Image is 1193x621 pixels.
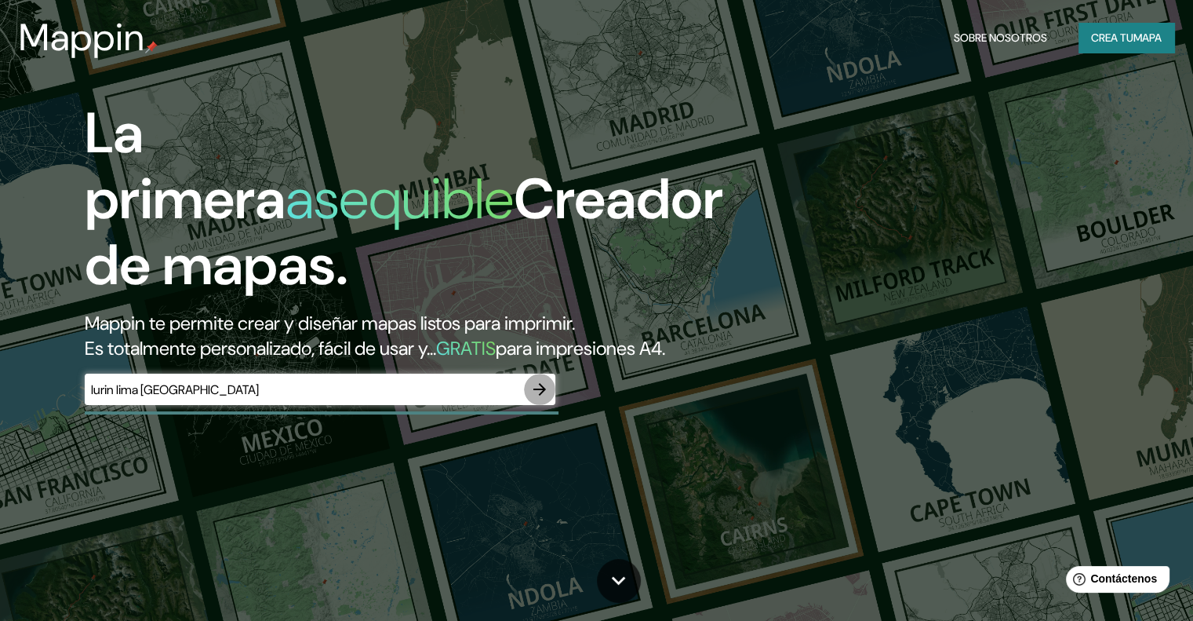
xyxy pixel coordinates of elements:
[85,163,723,301] font: Creador de mapas.
[85,311,575,335] font: Mappin te permite crear y diseñar mapas listos para imprimir.
[954,31,1047,45] font: Sobre nosotros
[496,336,665,360] font: para impresiones A4.
[85,336,436,360] font: Es totalmente personalizado, fácil de usar y...
[19,13,145,62] font: Mappin
[1133,31,1162,45] font: mapa
[85,97,286,236] font: La primera
[1091,31,1133,45] font: Crea tu
[947,23,1053,53] button: Sobre nosotros
[145,41,158,53] img: pin de mapeo
[1053,560,1176,604] iframe: Lanzador de widgets de ayuda
[85,381,524,399] input: Elige tu lugar favorito
[1078,23,1174,53] button: Crea tumapa
[286,163,514,236] font: asequible
[436,336,496,360] font: GRATIS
